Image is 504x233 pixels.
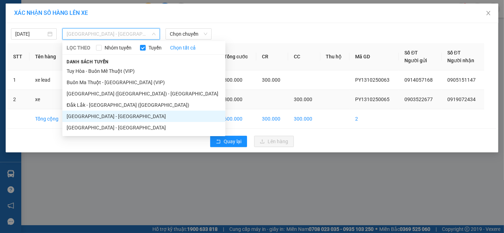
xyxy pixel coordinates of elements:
[29,43,67,70] th: Tên hàng
[62,59,113,65] span: Danh sách tuyến
[404,97,433,102] span: 0903522677
[102,44,134,52] span: Nhóm tuyến
[404,58,427,63] span: Người gửi
[288,109,320,129] td: 300.000
[262,77,280,83] span: 300.000
[67,29,156,39] span: Phú Yên - Đắk Lắk
[62,88,225,99] li: [GEOGRAPHIC_DATA] ([GEOGRAPHIC_DATA]) - [GEOGRAPHIC_DATA]
[15,30,46,38] input: 14/10/2025
[355,97,390,102] span: PY1310250065
[404,77,433,83] span: 0914057168
[7,43,29,70] th: STT
[170,29,207,39] span: Chọn chuyến
[349,109,399,129] td: 2
[216,139,221,145] span: rollback
[224,77,242,83] span: 300.000
[294,97,312,102] span: 300.000
[256,43,288,70] th: CR
[7,70,29,90] td: 1
[224,97,242,102] span: 300.000
[29,70,67,90] td: xe lead
[170,44,196,52] a: Chọn tất cả
[447,77,476,83] span: 0905151147
[67,44,90,52] span: LỌC THEO
[14,10,88,16] span: XÁC NHẬN SỐ HÀNG LÊN XE
[62,65,225,77] li: Tuy Hòa - Buôn Mê Thuột (VIP)
[62,99,225,111] li: Đắk Lắk - [GEOGRAPHIC_DATA] ([GEOGRAPHIC_DATA])
[447,50,461,56] span: Số ĐT
[62,122,225,133] li: [GEOGRAPHIC_DATA] - [GEOGRAPHIC_DATA]
[254,136,294,147] button: uploadLên hàng
[218,43,256,70] th: Tổng cước
[478,4,498,23] button: Close
[218,109,256,129] td: 600.000
[8,12,227,19] span: Thời gian : - Nhân viên nhận hàng :
[62,111,225,122] li: [GEOGRAPHIC_DATA] - [GEOGRAPHIC_DATA]
[146,44,164,52] span: Tuyến
[29,109,67,129] td: Tổng cộng
[224,138,241,145] span: Quay lại
[7,90,29,109] td: 2
[152,32,156,36] span: down
[447,97,476,102] span: 0919072434
[210,136,247,147] button: rollbackQuay lại
[256,109,288,129] td: 300.000
[44,12,94,19] span: 07:46:19 [DATE]
[349,43,399,70] th: Mã GD
[288,43,320,70] th: CC
[29,90,67,109] td: xe
[404,50,418,56] span: Số ĐT
[355,77,390,83] span: PY1310250063
[486,10,491,16] span: close
[447,58,474,63] span: Người nhận
[62,77,225,88] li: Buôn Ma Thuột - [GEOGRAPHIC_DATA] (VIP)
[320,43,350,70] th: Thu hộ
